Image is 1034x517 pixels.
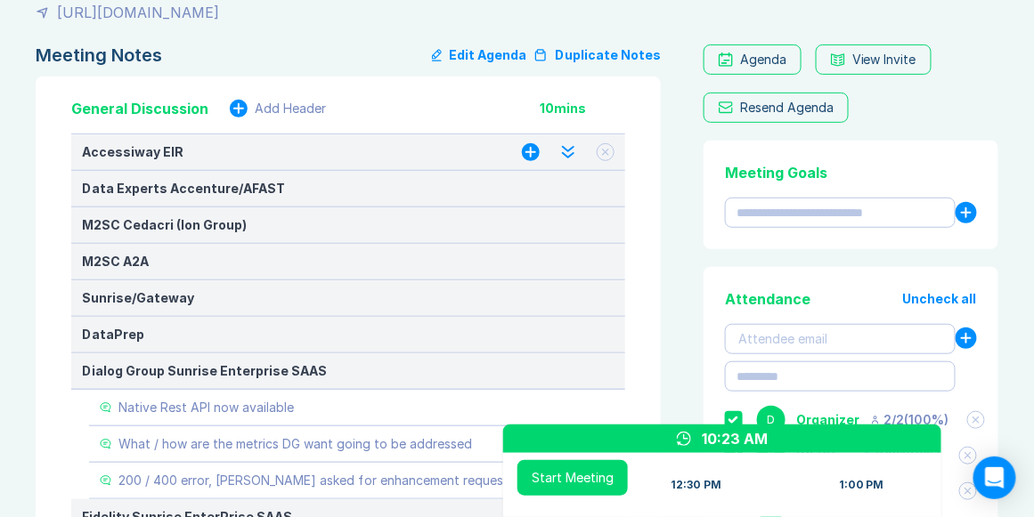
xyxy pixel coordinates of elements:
div: 200 / 400 error, [PERSON_NAME] asked for enhancement request [118,473,509,488]
div: View Invite [852,53,916,67]
div: General Discussion [71,98,208,119]
button: View Invite [816,44,932,75]
div: Native Rest API now available [118,400,294,415]
div: Dialog Group Sunrise Enterprise SAAS [82,364,615,378]
div: 10 mins [540,101,625,116]
button: Resend Agenda [704,93,849,123]
div: Accessiway EIR [82,145,486,159]
div: Sunrise/Gateway [82,291,615,305]
div: Agenda [740,53,786,67]
button: Uncheck all [903,292,977,306]
button: Duplicate Notes [533,44,661,66]
div: Add Header [255,101,326,116]
div: Attendance [725,288,810,310]
div: Organizer [796,413,859,427]
div: 2 / 2 ( 100 %) [870,413,949,427]
div: Open Intercom Messenger [973,456,1016,499]
div: Data Experts Accenture/AFAST [82,182,615,196]
div: 12:30 PM [671,478,721,492]
div: Resend Agenda [740,101,834,115]
div: Meeting Notes [36,44,162,66]
button: Add Header [230,100,326,117]
button: Start Meeting [517,460,628,496]
div: M2SC Cedacri (Ion Group) [82,218,615,232]
button: Edit Agenda [432,44,526,66]
div: 1:00 PM [839,478,884,492]
a: Agenda [704,44,802,75]
div: Meeting Goals [725,162,977,183]
div: [URL][DOMAIN_NAME] [57,2,219,23]
div: D [757,406,786,434]
div: What / how are the metrics DG want going to be addressed [118,437,472,451]
div: M2SC A2A [82,254,615,269]
div: 10:23 AM [702,428,768,449]
div: DataPrep [82,327,615,342]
